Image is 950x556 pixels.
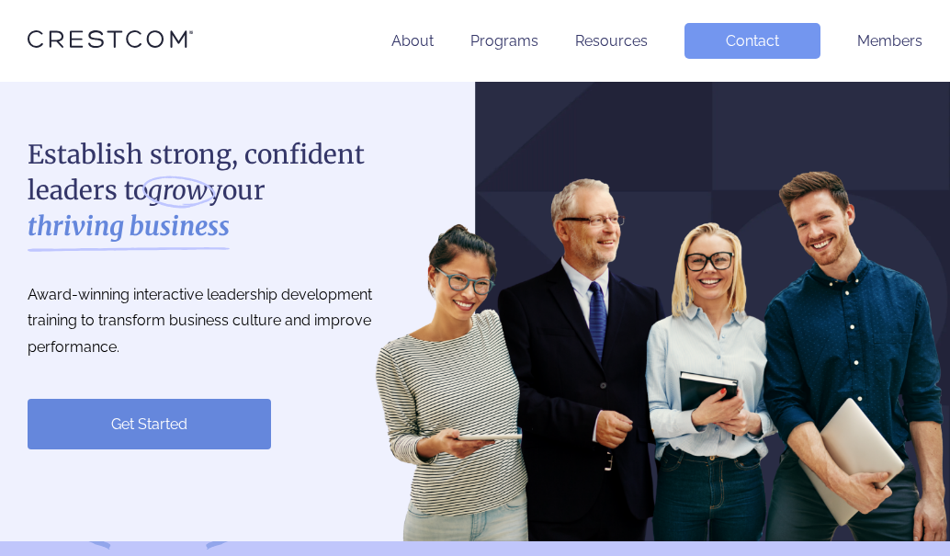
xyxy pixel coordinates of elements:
h1: Establish strong, confident leaders to your [28,137,413,245]
a: Members [857,32,922,50]
i: grow [148,173,208,209]
strong: thriving business [28,209,230,244]
a: About [391,32,434,50]
a: Programs [470,32,538,50]
p: Award-winning interactive leadership development training to transform business culture and impro... [28,282,413,361]
a: Resources [575,32,648,50]
a: Contact [684,23,820,59]
a: Get Started [28,399,271,449]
